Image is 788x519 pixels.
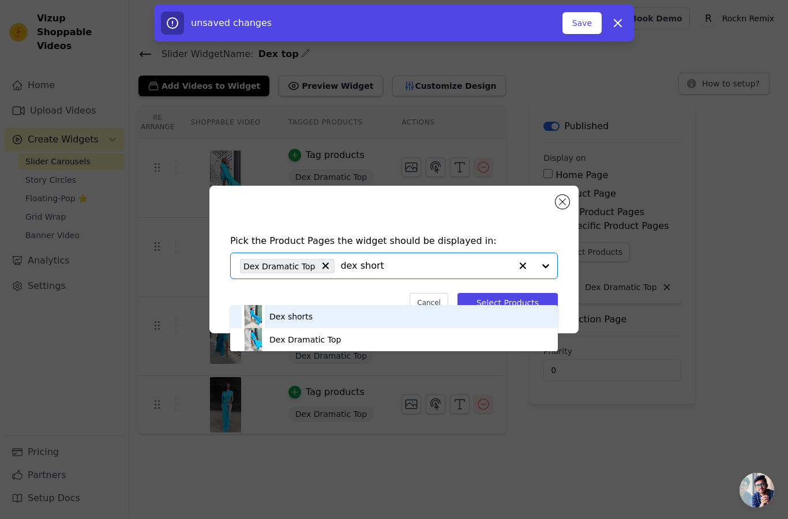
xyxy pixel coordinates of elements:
div: Dex Dramatic Top [269,334,341,345]
div: Open chat [740,473,774,507]
h4: Pick the Product Pages the widget should be displayed in: [230,234,558,248]
img: product thumbnail [242,328,265,351]
span: Dex Dramatic Top [243,259,315,273]
span: unsaved changes [191,17,272,28]
button: Close modal [556,195,569,209]
button: Save [562,12,602,34]
div: Dex shorts [269,311,313,322]
button: Select Products [457,293,558,313]
img: product thumbnail [242,305,265,328]
button: Cancel [410,293,448,313]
